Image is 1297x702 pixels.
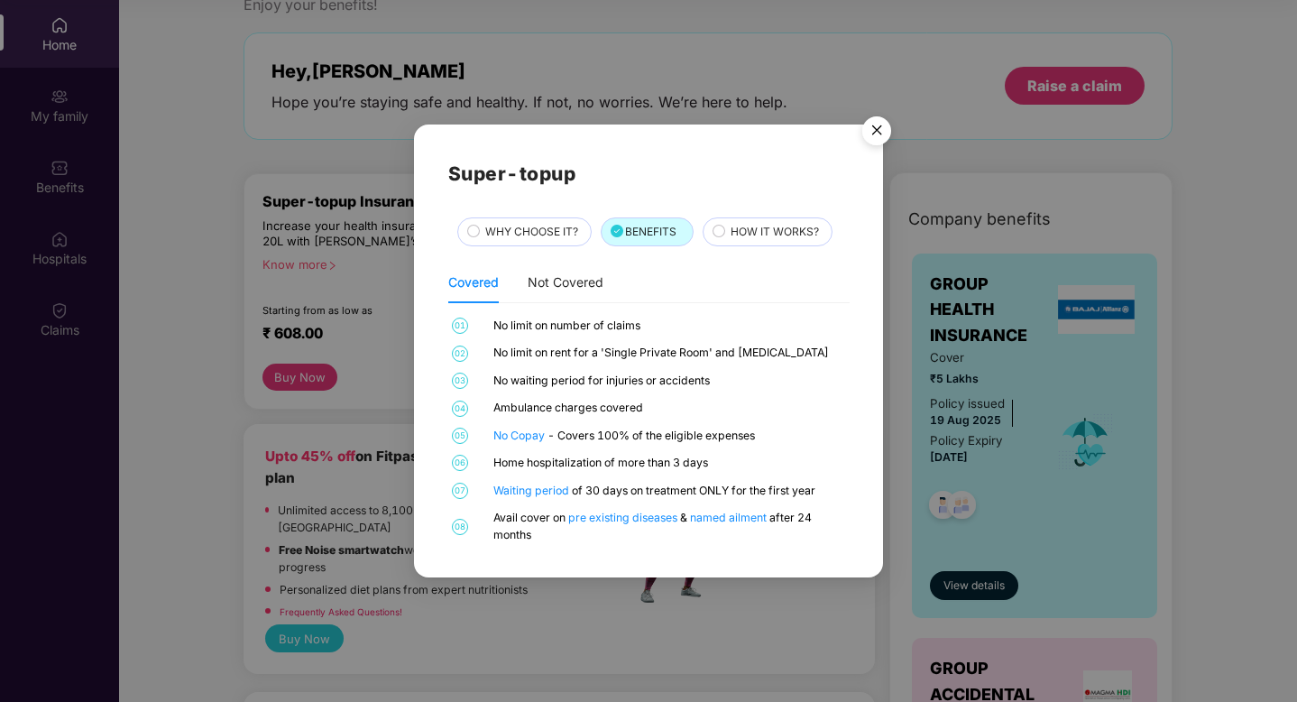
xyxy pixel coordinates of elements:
[452,346,468,362] span: 02
[493,483,844,499] div: of 30 days on treatment ONLY for the first year
[493,400,844,416] div: Ambulance charges covered
[493,373,844,389] div: No waiting period for injuries or accidents
[493,345,844,361] div: No limit on rent for a 'Single Private Room' and [MEDICAL_DATA]
[452,455,468,471] span: 06
[851,108,902,159] img: svg+xml;base64,PHN2ZyB4bWxucz0iaHR0cDovL3d3dy53My5vcmcvMjAwMC9zdmciIHdpZHRoPSI1NiIgaGVpZ2h0PSI1Ni...
[493,484,572,497] a: Waiting period
[448,272,499,292] div: Covered
[448,159,850,189] h2: Super-topup
[528,272,603,292] div: Not Covered
[731,224,819,241] span: HOW IT WORKS?
[493,318,844,334] div: No limit on number of claims
[851,107,900,156] button: Close
[452,401,468,417] span: 04
[452,519,468,535] span: 08
[493,428,844,444] div: - Covers 100% of the eligible expenses
[493,510,844,543] div: Avail cover on & after 24 months
[568,511,680,524] a: pre existing diseases
[452,428,468,444] span: 05
[452,373,468,389] span: 03
[485,224,578,241] span: WHY CHOOSE IT?
[493,429,547,442] a: No Copay
[493,455,844,471] div: Home hospitalization of more than 3 days
[452,318,468,334] span: 01
[690,511,769,524] a: named ailment
[452,483,468,499] span: 07
[625,224,676,241] span: BENEFITS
